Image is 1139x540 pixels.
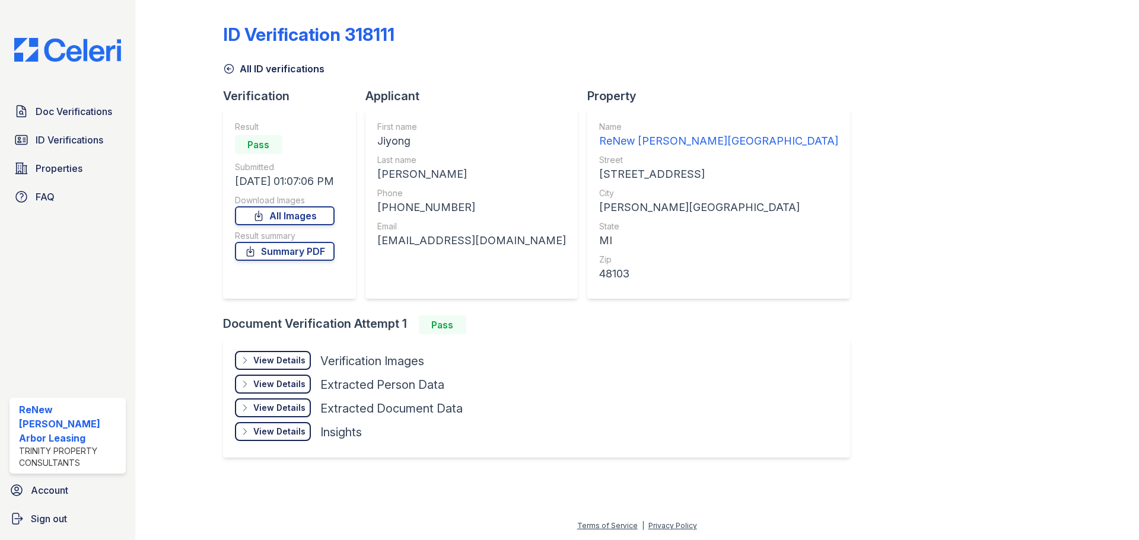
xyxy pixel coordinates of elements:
div: Last name [377,154,566,166]
div: 48103 [599,266,838,282]
div: ReNew [PERSON_NAME][GEOGRAPHIC_DATA] [599,133,838,149]
div: View Details [253,402,306,414]
div: Verification Images [320,353,424,369]
span: Doc Verifications [36,104,112,119]
a: Doc Verifications [9,100,126,123]
div: Applicant [365,88,587,104]
a: Terms of Service [577,521,638,530]
div: [EMAIL_ADDRESS][DOMAIN_NAME] [377,232,566,249]
a: Summary PDF [235,242,335,261]
div: Pass [419,315,466,334]
div: Extracted Person Data [320,376,444,393]
div: | [642,521,644,530]
a: Sign out [5,507,131,531]
span: FAQ [36,190,55,204]
div: ReNew [PERSON_NAME] Arbor Leasing [19,402,121,445]
span: Account [31,483,68,497]
div: Pass [235,135,282,154]
div: Trinity Property Consultants [19,445,121,469]
img: CE_Logo_Blue-a8612792a0a2168367f1c8372b55b34899dd931a85d93a1a3d3e32e68fde9ad4.png [5,38,131,62]
div: [STREET_ADDRESS] [599,166,838,183]
div: Phone [377,187,566,199]
a: Properties [9,156,126,180]
span: Properties [36,161,82,175]
div: View Details [253,378,306,390]
div: MI [599,232,838,249]
a: ID Verifications [9,128,126,152]
div: Jiyong [377,133,566,149]
div: Zip [599,254,838,266]
div: Extracted Document Data [320,400,463,417]
a: All ID verifications [223,62,324,76]
span: ID Verifications [36,133,103,147]
div: Document Verification Attempt 1 [223,315,860,334]
a: FAQ [9,185,126,209]
div: [PHONE_NUMBER] [377,199,566,216]
div: View Details [253,426,306,437]
div: Submitted [235,161,335,173]
div: [PERSON_NAME][GEOGRAPHIC_DATA] [599,199,838,216]
div: View Details [253,354,306,366]
div: Result summary [235,230,335,242]
div: State [599,221,838,232]
a: All Images [235,206,335,225]
a: Account [5,478,131,502]
div: [PERSON_NAME] [377,166,566,183]
div: [DATE] 01:07:06 PM [235,173,335,190]
div: Download Images [235,194,335,206]
div: Insights [320,424,362,440]
a: Name ReNew [PERSON_NAME][GEOGRAPHIC_DATA] [599,121,838,149]
div: Street [599,154,838,166]
div: First name [377,121,566,133]
div: City [599,187,838,199]
div: Result [235,121,335,133]
div: ID Verification 318111 [223,24,394,45]
div: Verification [223,88,365,104]
div: Property [587,88,860,104]
div: Email [377,221,566,232]
a: Privacy Policy [648,521,697,530]
span: Sign out [31,512,67,526]
div: Name [599,121,838,133]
